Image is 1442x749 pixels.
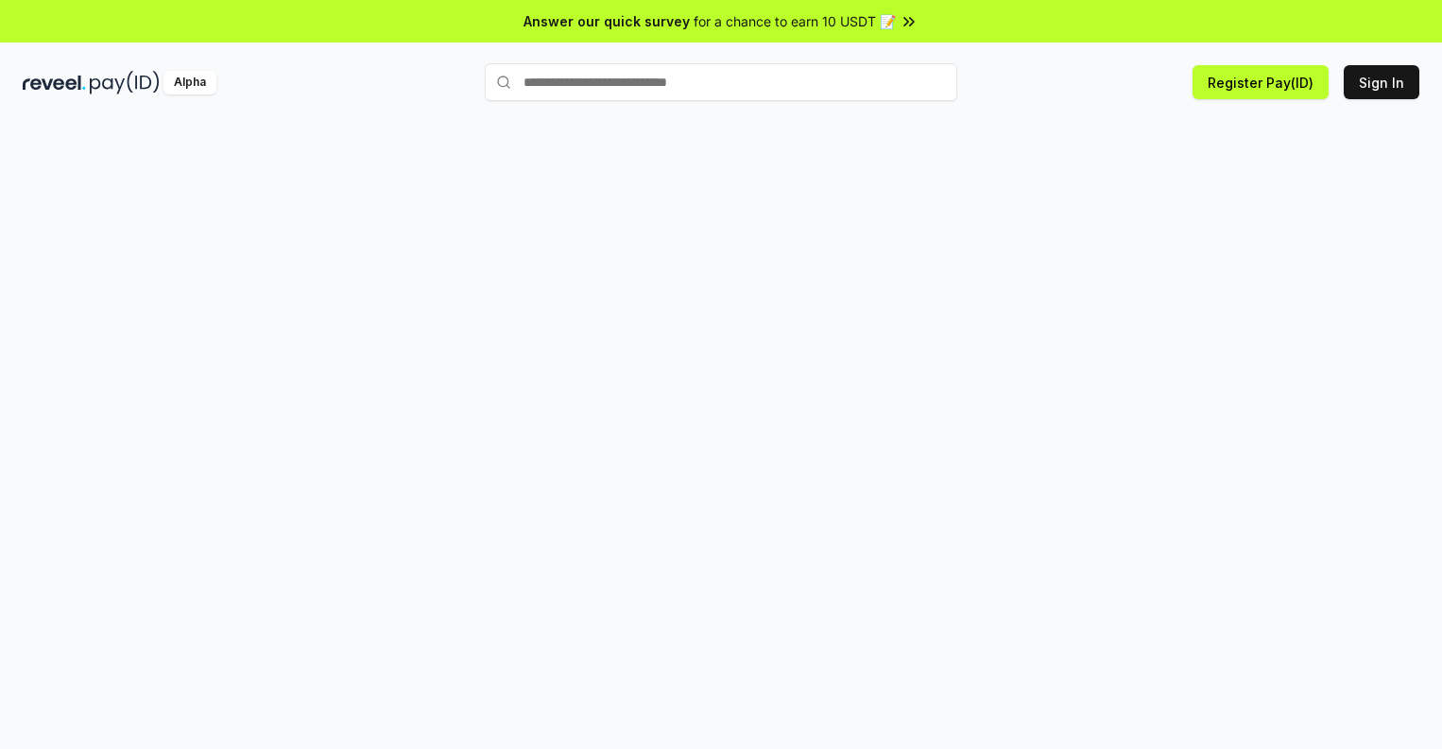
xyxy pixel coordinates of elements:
[23,71,86,94] img: reveel_dark
[694,11,896,31] span: for a chance to earn 10 USDT 📝
[1344,65,1419,99] button: Sign In
[163,71,216,94] div: Alpha
[524,11,690,31] span: Answer our quick survey
[90,71,160,94] img: pay_id
[1193,65,1329,99] button: Register Pay(ID)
